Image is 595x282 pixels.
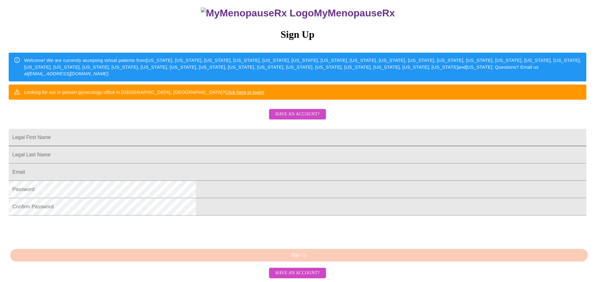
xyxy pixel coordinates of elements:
[275,269,320,277] span: Have an account?
[9,219,103,243] iframe: reCAPTCHA
[275,111,320,118] span: Have an account?
[269,109,326,120] button: Have an account?
[267,116,327,121] a: Have an account?
[225,89,264,95] a: Click here to login!
[28,71,108,76] em: [EMAIL_ADDRESS][DOMAIN_NAME]
[201,7,314,19] img: MyMenopauseRx Logo
[24,86,264,98] div: Looking for our in person gynecology office in [GEOGRAPHIC_DATA], [GEOGRAPHIC_DATA]?
[9,29,586,40] h3: Sign Up
[269,268,326,279] button: Have an account?
[24,54,581,79] div: Welcome! We are currently accepting virtual patients from [US_STATE], [US_STATE], [US_STATE], [US...
[267,270,327,275] a: Have an account?
[10,7,587,19] h3: MyMenopauseRx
